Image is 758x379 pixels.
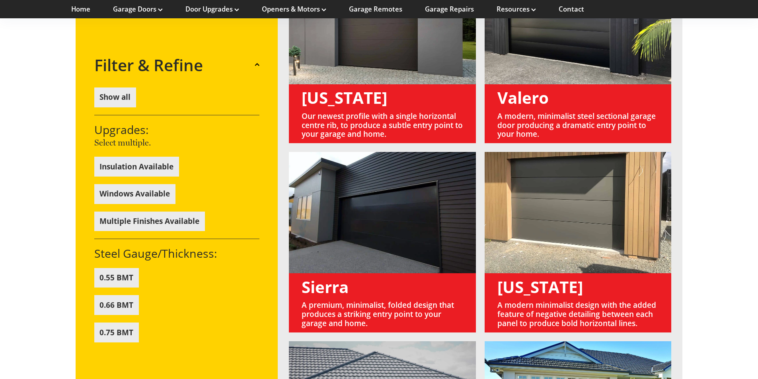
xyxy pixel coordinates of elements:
button: 0.55 BMT [94,268,139,288]
a: Contact [559,5,584,14]
h3: Upgrades: [94,122,259,136]
button: Multiple Finishes Available [94,211,205,231]
button: Insulation Available [94,157,179,177]
h2: Filter & Refine [94,56,203,75]
button: Windows Available [94,184,175,204]
a: Resources [497,5,536,14]
a: Openers & Motors [262,5,326,14]
a: Garage Doors [113,5,163,14]
a: Door Upgrades [185,5,239,14]
a: Garage Repairs [425,5,474,14]
button: 0.66 BMT [94,295,139,315]
button: Show all [94,87,136,107]
h3: Steel Gauge/Thickness: [94,247,259,260]
p: Select multiple. [94,136,259,149]
a: Garage Remotes [349,5,402,14]
button: 0.75 BMT [94,323,139,342]
a: Home [71,5,90,14]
